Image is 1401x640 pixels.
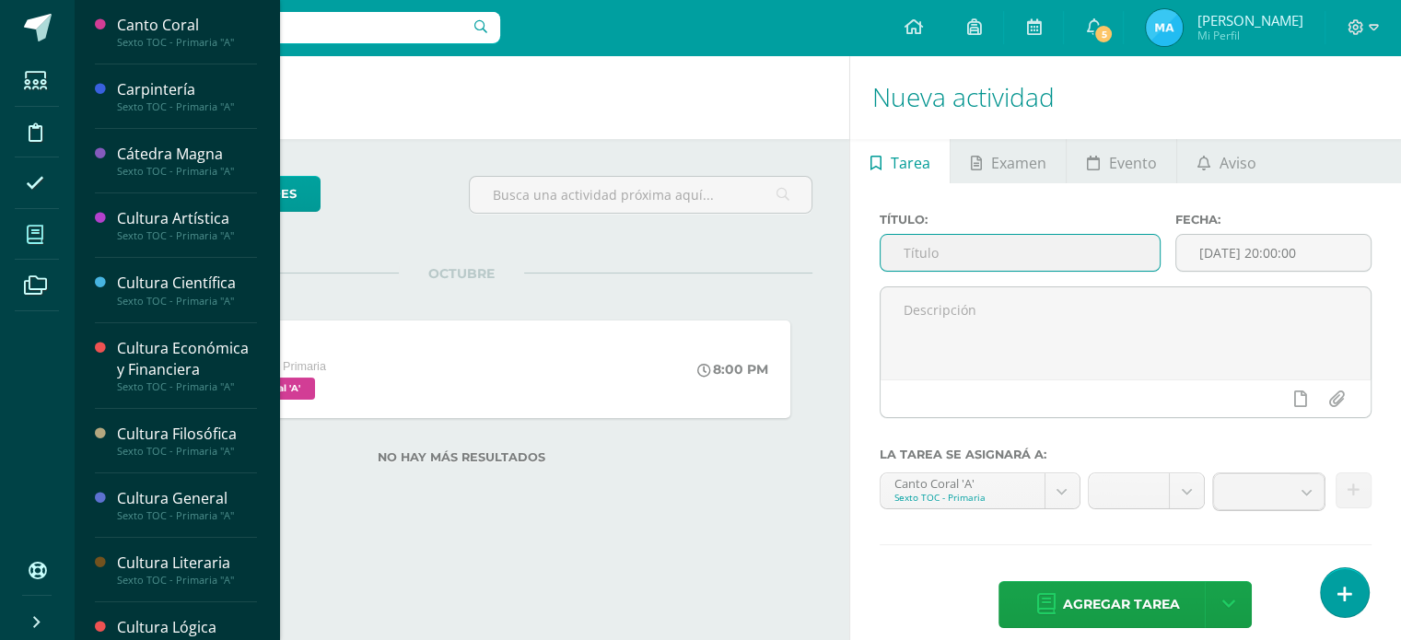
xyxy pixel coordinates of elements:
[697,361,768,378] div: 8:00 PM
[1062,582,1179,627] span: Agregar tarea
[117,488,257,509] div: Cultura General
[1175,213,1372,227] label: Fecha:
[1093,24,1114,44] span: 5
[117,424,257,458] a: Cultura FilosóficaSexto TOC - Primaria "A"
[872,55,1379,139] h1: Nueva actividad
[117,338,257,393] a: Cultura Económica y FinancieraSexto TOC - Primaria "A"
[894,491,1031,504] div: Sexto TOC - Primaria
[1197,11,1302,29] span: [PERSON_NAME]
[117,208,257,242] a: Cultura ArtísticaSexto TOC - Primaria "A"
[891,141,930,185] span: Tarea
[880,448,1372,461] label: La tarea se asignará a:
[117,617,257,638] div: Cultura Lógica
[117,445,257,458] div: Sexto TOC - Primaria "A"
[117,424,257,445] div: Cultura Filosófica
[117,509,257,522] div: Sexto TOC - Primaria "A"
[850,139,950,183] a: Tarea
[991,141,1046,185] span: Examen
[470,177,811,213] input: Busca una actividad próxima aquí...
[1109,141,1157,185] span: Evento
[117,165,257,178] div: Sexto TOC - Primaria "A"
[117,15,257,49] a: Canto CoralSexto TOC - Primaria "A"
[117,488,257,522] a: Cultura GeneralSexto TOC - Primaria "A"
[117,273,257,307] a: Cultura CientíficaSexto TOC - Primaria "A"
[117,380,257,393] div: Sexto TOC - Primaria "A"
[117,295,257,308] div: Sexto TOC - Primaria "A"
[1176,235,1371,271] input: Fecha de entrega
[111,450,812,464] label: No hay más resultados
[1197,28,1302,43] span: Mi Perfil
[117,100,257,113] div: Sexto TOC - Primaria "A"
[117,79,257,113] a: CarpinteríaSexto TOC - Primaria "A"
[880,213,1161,227] label: Título:
[881,235,1160,271] input: Título
[1067,139,1176,183] a: Evento
[86,12,500,43] input: Busca un usuario...
[117,553,257,574] div: Cultura Literaria
[117,229,257,242] div: Sexto TOC - Primaria "A"
[881,473,1080,508] a: Canto Coral 'A'Sexto TOC - Primaria
[117,36,257,49] div: Sexto TOC - Primaria "A"
[117,338,257,380] div: Cultura Económica y Financiera
[117,79,257,100] div: Carpintería
[96,55,827,139] h1: Actividades
[117,574,257,587] div: Sexto TOC - Primaria "A"
[894,473,1031,491] div: Canto Coral 'A'
[1220,141,1256,185] span: Aviso
[117,144,257,178] a: Cátedra MagnaSexto TOC - Primaria "A"
[117,144,257,165] div: Cátedra Magna
[117,208,257,229] div: Cultura Artística
[951,139,1066,183] a: Examen
[1146,9,1183,46] img: 979c1cf55386344813ae51d4afc2f076.png
[117,273,257,294] div: Cultura Científica
[117,553,257,587] a: Cultura LiterariaSexto TOC - Primaria "A"
[117,15,257,36] div: Canto Coral
[399,265,524,282] span: OCTUBRE
[1177,139,1276,183] a: Aviso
